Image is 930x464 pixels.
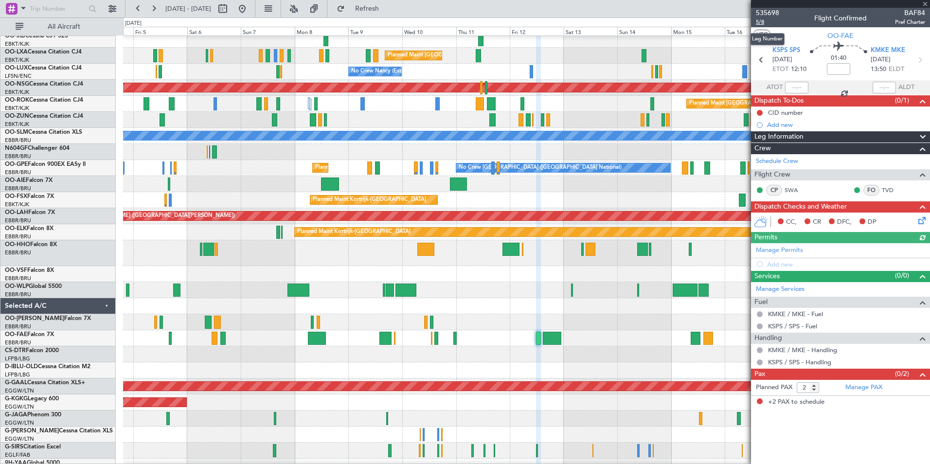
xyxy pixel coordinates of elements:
a: EBBR/BRU [5,153,31,160]
a: D-IBLU-OLDCessna Citation M2 [5,364,90,370]
a: OO-NSGCessna Citation CJ4 [5,81,83,87]
a: G-KGKGLegacy 600 [5,396,59,402]
a: OO-FAEFalcon 7X [5,332,54,338]
span: Pref Charter [895,18,925,26]
a: N604GFChallenger 604 [5,145,70,151]
a: EBBR/BRU [5,291,31,298]
a: EGGW/LTN [5,419,34,427]
div: Add new [767,121,925,129]
a: EBKT/KJK [5,201,29,208]
a: KMKE / MKE - Handling [768,346,837,354]
span: ETOT [772,65,788,74]
span: CC, [786,217,797,227]
div: No Crew Nancy (Essey) [351,64,409,79]
a: EBBR/BRU [5,217,31,224]
a: EBKT/KJK [5,56,29,64]
span: Pax [754,369,765,380]
a: G-JAGAPhenom 300 [5,412,61,418]
span: OO-[PERSON_NAME] [5,316,64,321]
a: G-GAALCessna Citation XLS+ [5,380,85,386]
a: Schedule Crew [756,157,798,166]
a: G-SIRSCitation Excel [5,444,61,450]
a: OO-ELKFalcon 8X [5,226,54,232]
span: [DATE] [871,55,891,65]
a: EBKT/KJK [5,89,29,96]
span: G-JAGA [5,412,27,418]
a: OO-LUXCessna Citation CJ4 [5,65,82,71]
a: OO-HHOFalcon 8X [5,242,57,248]
span: OO-JID [5,33,25,39]
span: ELDT [889,65,904,74]
div: Sun 14 [617,27,671,36]
span: (0/1) [895,95,909,106]
div: Flight Confirmed [814,13,867,23]
div: FO [863,185,879,196]
span: DP [868,217,876,227]
a: OO-VSFFalcon 8X [5,268,54,273]
a: OO-AIEFalcon 7X [5,178,53,183]
a: SWA [785,186,806,195]
div: Mon 15 [671,27,725,36]
a: EBBR/BRU [5,169,31,176]
span: Dispatch Checks and Weather [754,201,847,213]
div: Planned Maint [GEOGRAPHIC_DATA] ([GEOGRAPHIC_DATA]) [689,96,842,111]
span: ALDT [898,83,914,92]
a: EGGW/LTN [5,387,34,394]
a: EBKT/KJK [5,40,29,48]
a: EBBR/BRU [5,249,31,256]
div: Planned Maint Kortrijk-[GEOGRAPHIC_DATA] [297,225,411,239]
a: OO-ROKCessna Citation CJ4 [5,97,83,103]
span: OO-FSX [5,194,27,199]
span: OO-NSG [5,81,29,87]
span: Services [754,271,780,282]
a: EBBR/BRU [5,323,31,330]
div: [DATE] [125,19,142,28]
span: G-KGKG [5,396,28,402]
a: EGGW/LTN [5,403,34,410]
span: OO-FAE [827,31,854,41]
span: OO-GPE [5,161,28,167]
span: 535698 [756,8,779,18]
a: EBBR/BRU [5,339,31,346]
a: EGLF/FAB [5,451,30,459]
a: OO-LAHFalcon 7X [5,210,55,215]
span: Leg Information [754,131,804,143]
a: EBBR/BRU [5,137,31,144]
span: OO-LUX [5,65,28,71]
div: No Crew [GEOGRAPHIC_DATA] ([GEOGRAPHIC_DATA] National) [459,161,622,175]
a: LFPB/LBG [5,371,30,378]
span: OO-FAE [5,332,27,338]
button: All Aircraft [11,19,106,35]
span: Fuel [754,297,768,308]
div: Planned Maint [GEOGRAPHIC_DATA] ([GEOGRAPHIC_DATA] National) [315,161,491,175]
a: EGGW/LTN [5,435,34,443]
div: CID number [768,108,803,117]
span: Flight Crew [754,169,790,180]
a: OO-LXACessna Citation CJ4 [5,49,82,55]
a: OO-ZUNCessna Citation CJ4 [5,113,83,119]
span: 01:40 [831,54,846,63]
div: Leg Number [750,33,785,45]
div: Thu 11 [456,27,510,36]
span: 13:50 [871,65,886,74]
a: TVD [882,186,904,195]
span: (0/2) [895,369,909,379]
span: All Aircraft [25,23,103,30]
div: Mon 8 [295,27,349,36]
span: OO-HHO [5,242,30,248]
div: Sat 13 [564,27,618,36]
a: EBKT/KJK [5,121,29,128]
span: N604GF [5,145,28,151]
span: OO-ROK [5,97,29,103]
div: Sat 6 [187,27,241,36]
span: Refresh [347,5,388,12]
a: KMKE / MKE - Fuel [768,310,823,318]
a: OO-FSXFalcon 7X [5,194,54,199]
span: OO-LXA [5,49,28,55]
div: Planned Maint Kortrijk-[GEOGRAPHIC_DATA] [313,193,426,207]
div: Planned Maint [GEOGRAPHIC_DATA] ([GEOGRAPHIC_DATA] National) [388,48,564,63]
div: Tue 9 [348,27,402,36]
label: Planned PAX [756,383,792,393]
span: OO-AIE [5,178,26,183]
div: CP [766,185,782,196]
